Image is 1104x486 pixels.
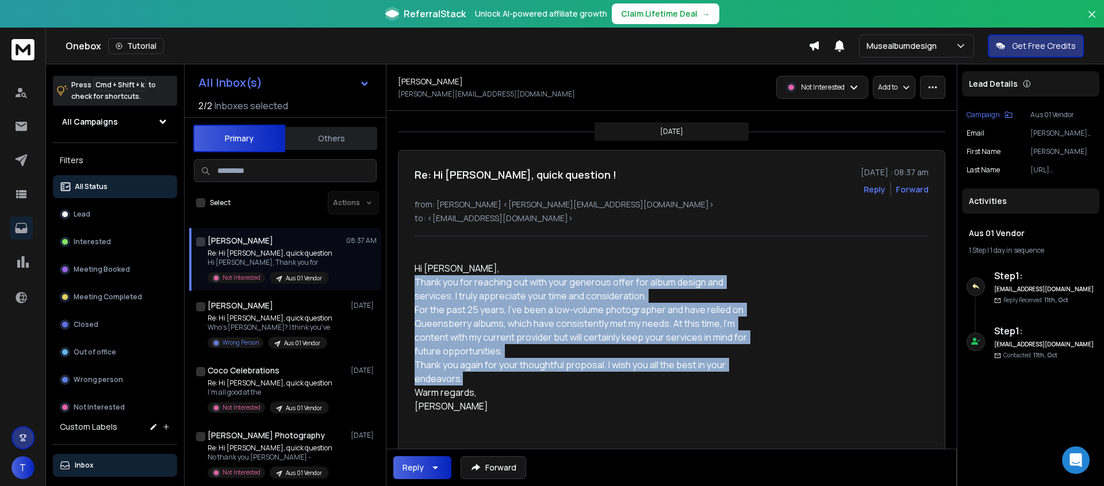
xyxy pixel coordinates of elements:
p: Last Name [967,165,1000,175]
p: All Status [75,182,108,191]
button: Closed [53,313,177,336]
button: Out of office [53,341,177,364]
p: Hi [PERSON_NAME], [415,261,750,275]
p: Re: Hi [PERSON_NAME], quick question [208,314,332,323]
button: T [11,456,34,479]
p: Musealbumdesign [867,40,941,52]
p: Meeting Booked [74,265,130,274]
h1: [PERSON_NAME] [208,235,273,246]
p: [DATE] [351,366,377,375]
button: Claim Lifetime Deal→ [612,3,719,24]
p: Not Interested [223,403,260,412]
button: Get Free Credits [988,34,1084,57]
p: Inbox [75,461,94,470]
h1: [PERSON_NAME] Photography [208,430,325,441]
button: Reply [864,184,885,195]
div: Activities [962,188,1099,214]
p: Reply Received [1003,296,1068,304]
button: Inbox [53,454,177,477]
p: [DATE] : 08:37 am [861,167,929,178]
h6: [EMAIL_ADDRESS][DOMAIN_NAME] [994,285,1095,294]
p: Closed [74,320,98,329]
span: 11th, Oct [1044,296,1068,304]
button: Campaign [967,110,1013,119]
p: Re: Hi [PERSON_NAME], quick question [208,249,332,258]
div: Forward [896,184,929,195]
p: Unlock AI-powered affiliate growth [475,8,607,20]
button: Tutorial [108,38,164,54]
div: Open Intercom Messenger [1062,446,1090,474]
button: Meeting Booked [53,258,177,281]
p: Thank you again for your thoughtful proposal. I wish you all the best in your endeavors. [415,358,750,385]
span: → [702,8,710,20]
label: Select [210,198,231,207]
button: All Inbox(s) [189,71,379,94]
button: Reply [393,456,451,479]
p: Add to [878,83,898,92]
p: No thank you [PERSON_NAME] - [208,453,332,462]
p: [PERSON_NAME] [1030,147,1095,156]
span: ReferralStack [404,7,466,21]
p: For the past 25 years, I’ve been a low-volume photographer and have relied on Queensberry albums,... [415,303,750,358]
p: I’m all good at the [208,388,332,397]
p: [URL][DOMAIN_NAME] [1030,165,1095,175]
p: Aus 01 Vendor [286,469,322,477]
h6: [EMAIL_ADDRESS][DOMAIN_NAME] [994,340,1095,349]
h1: Re: Hi [PERSON_NAME], quick question ! [415,167,616,183]
p: Not Interested [74,403,125,412]
h6: Step 1 : [994,269,1095,283]
p: Meeting Completed [74,292,142,302]
h1: [PERSON_NAME] [398,76,463,87]
p: Aus 01 Vendor [1030,110,1095,119]
p: Who's [PERSON_NAME]? I think you've [208,323,332,332]
p: Not Interested [223,468,260,477]
h3: Custom Labels [60,421,117,433]
p: Out of office [74,348,116,357]
p: Not Interested [801,83,845,92]
p: 08:37 AM [346,236,377,245]
p: Hi [PERSON_NAME], Thank you for [208,258,332,267]
p: Lead Details [969,78,1018,90]
p: Aus 01 Vendor [286,274,322,283]
p: Wrong Person [223,338,259,347]
p: from: [PERSON_NAME] <[PERSON_NAME][EMAIL_ADDRESS][DOMAIN_NAME]> [415,199,929,210]
div: Onebox [66,38,808,54]
h1: Aus 01 Vendor [969,227,1092,239]
p: Not Interested [223,273,260,282]
button: Wrong person [53,368,177,391]
span: 11th, Oct [1033,351,1057,359]
p: First Name [967,147,1000,156]
h1: All Campaigns [62,116,118,128]
div: Reply [402,462,424,473]
p: Email [967,129,984,138]
p: Re: Hi [PERSON_NAME], quick question [208,379,332,388]
p: Wrong person [74,375,123,384]
button: Not Interested [53,396,177,419]
button: Close banner [1084,7,1099,34]
p: [PERSON_NAME][EMAIL_ADDRESS][DOMAIN_NAME] [398,90,575,99]
button: All Campaigns [53,110,177,133]
p: [DATE] [351,431,377,440]
span: 1 Step [969,245,986,255]
p: Warm regards, [PERSON_NAME] [415,385,750,413]
button: Forward [461,456,526,479]
span: Cmd + Shift + k [94,78,146,91]
p: Interested [74,237,111,246]
p: Campaign [967,110,1000,119]
p: Get Free Credits [1012,40,1076,52]
h3: Filters [53,152,177,168]
div: | [969,246,1092,255]
button: Interested [53,230,177,253]
p: [PERSON_NAME][EMAIL_ADDRESS][DOMAIN_NAME] [1030,129,1095,138]
p: [DATE] [351,301,377,310]
p: Press to check for shortcuts. [71,79,156,102]
button: Others [285,126,377,151]
p: to: <[EMAIL_ADDRESS][DOMAIN_NAME]> [415,213,929,224]
h1: [PERSON_NAME] [208,300,273,311]
button: Lead [53,203,177,226]
h6: Step 1 : [994,324,1095,338]
p: [DATE] [660,127,683,136]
